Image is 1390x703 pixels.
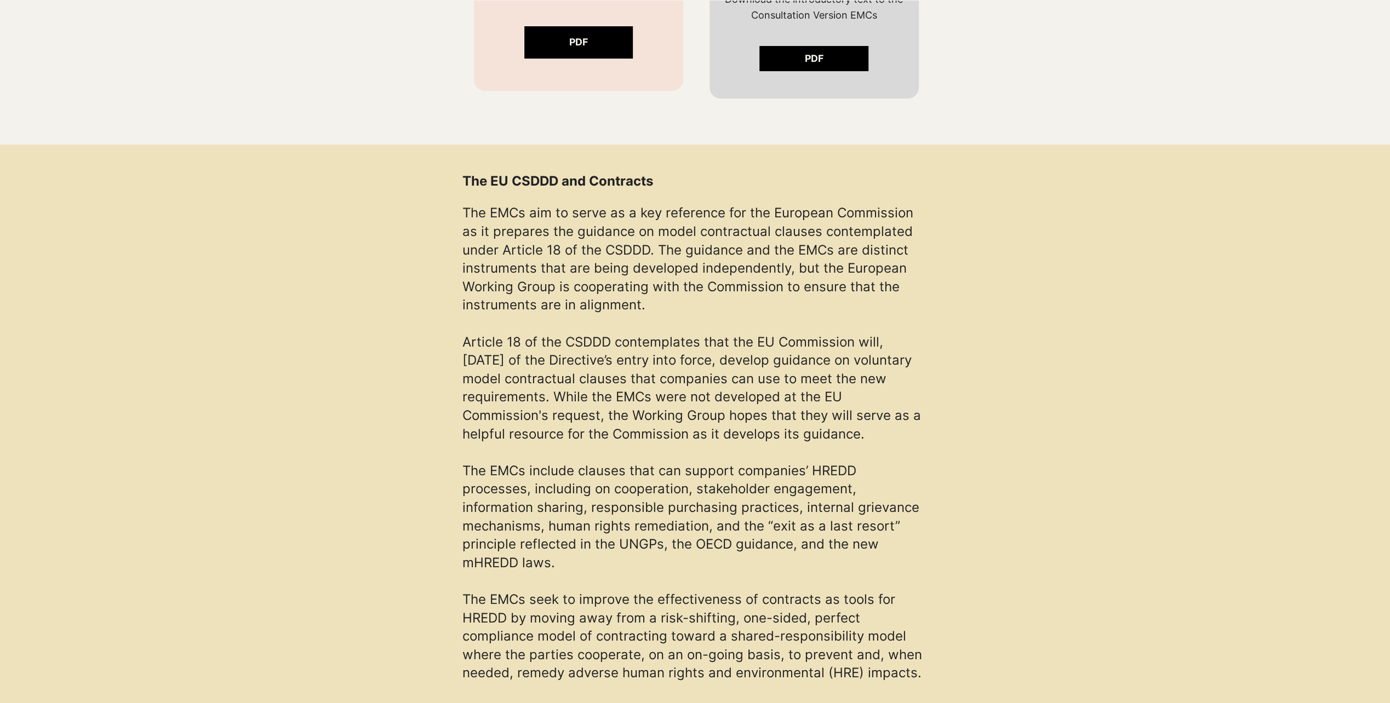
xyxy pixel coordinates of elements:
[569,36,588,49] span: PDF
[462,173,653,189] span: The EU CSDDD and Contracts
[759,46,868,71] a: PDF
[524,26,633,59] a: PDF
[462,443,928,572] p: The EMCs include clauses that can support companies’ HREDD processes, including on cooperation, s...
[462,205,921,441] span: The EMCs aim to serve as a key reference for the European Commission as it prepares the guidance ...
[805,52,823,66] span: PDF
